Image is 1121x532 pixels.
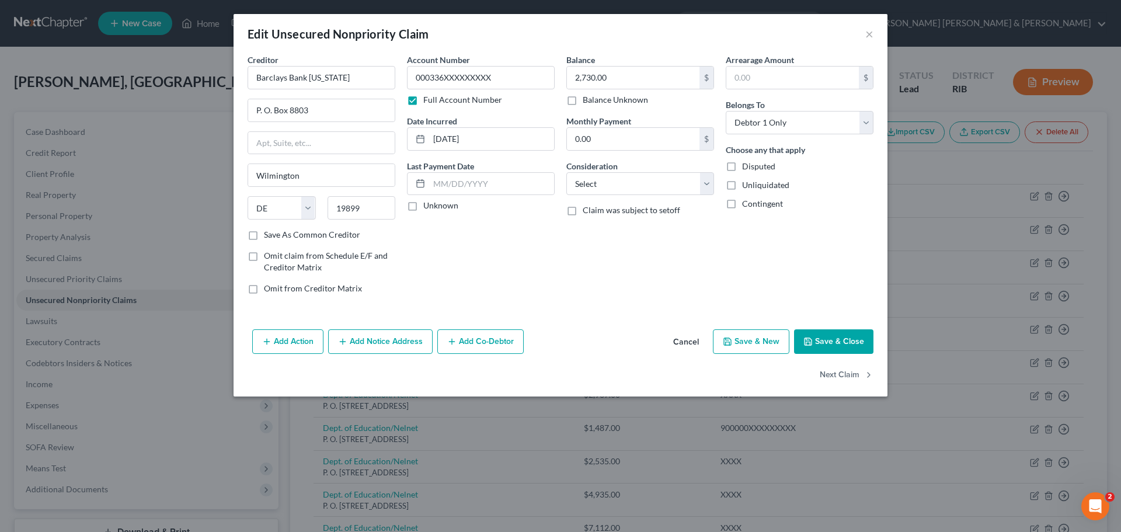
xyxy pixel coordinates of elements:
[566,160,618,172] label: Consideration
[423,200,458,211] label: Unknown
[1081,492,1109,520] iframe: Intercom live chat
[328,329,433,354] button: Add Notice Address
[742,180,789,190] span: Unliquidated
[583,94,648,106] label: Balance Unknown
[248,26,429,42] div: Edit Unsecured Nonpriority Claim
[865,27,873,41] button: ×
[726,100,765,110] span: Belongs To
[328,196,396,220] input: Enter zip...
[248,164,395,186] input: Enter city...
[567,67,699,89] input: 0.00
[726,67,859,89] input: 0.00
[699,128,713,150] div: $
[248,55,278,65] span: Creditor
[820,363,873,388] button: Next Claim
[407,160,474,172] label: Last Payment Date
[699,67,713,89] div: $
[423,94,502,106] label: Full Account Number
[742,199,783,208] span: Contingent
[248,132,395,154] input: Apt, Suite, etc...
[252,329,323,354] button: Add Action
[583,205,680,215] span: Claim was subject to setoff
[726,54,794,66] label: Arrearage Amount
[407,115,457,127] label: Date Incurred
[437,329,524,354] button: Add Co-Debtor
[726,144,805,156] label: Choose any that apply
[567,128,699,150] input: 0.00
[264,229,360,241] label: Save As Common Creditor
[742,161,775,171] span: Disputed
[794,329,873,354] button: Save & Close
[264,251,388,272] span: Omit claim from Schedule E/F and Creditor Matrix
[429,128,554,150] input: MM/DD/YYYY
[566,115,631,127] label: Monthly Payment
[713,329,789,354] button: Save & New
[859,67,873,89] div: $
[407,54,470,66] label: Account Number
[407,66,555,89] input: --
[248,66,395,89] input: Search creditor by name...
[248,99,395,121] input: Enter address...
[429,173,554,195] input: MM/DD/YYYY
[664,331,708,354] button: Cancel
[1105,492,1115,502] span: 2
[566,54,595,66] label: Balance
[264,283,362,293] span: Omit from Creditor Matrix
